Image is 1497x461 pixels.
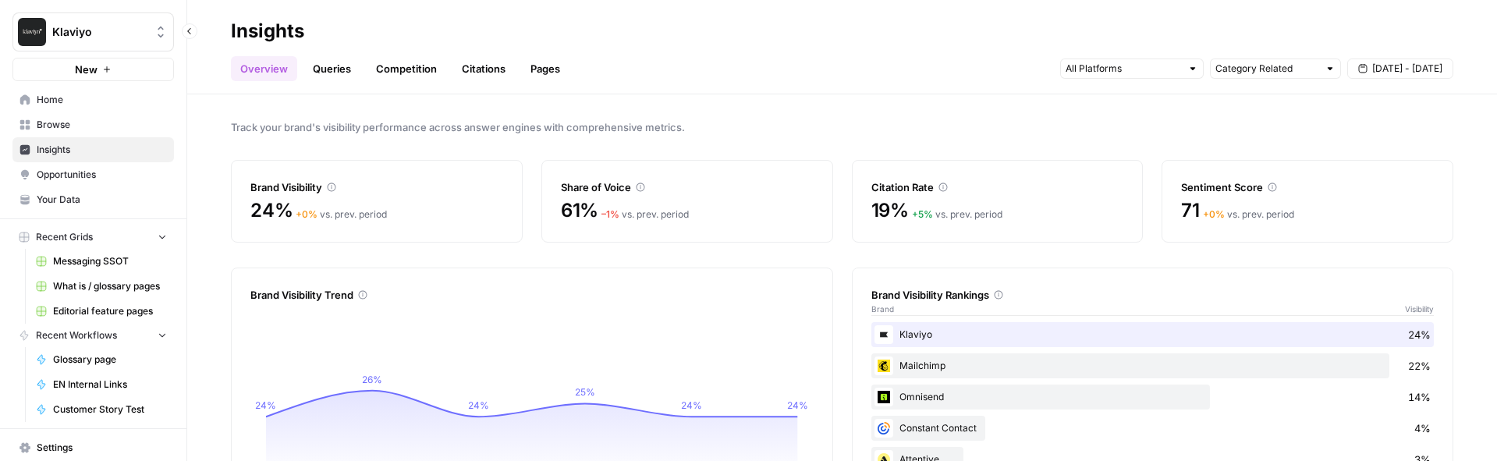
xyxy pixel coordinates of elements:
a: Competition [367,56,446,81]
span: Track your brand's visibility performance across answer engines with comprehensive metrics. [231,119,1453,135]
a: Overview [231,56,297,81]
img: Klaviyo Logo [18,18,46,46]
tspan: 24% [255,399,276,411]
span: + 5 % [912,208,933,220]
button: [DATE] - [DATE] [1347,59,1453,79]
span: – 1 % [601,208,619,220]
input: All Platforms [1066,61,1181,76]
a: Queries [303,56,360,81]
a: Citations [452,56,515,81]
span: Settings [37,441,167,455]
span: Recent Grids [36,230,93,244]
img: d03zj4el0aa7txopwdneenoutvcu [874,325,893,344]
input: Category Related [1215,61,1318,76]
div: Sentiment Score [1181,179,1434,195]
img: rg202btw2ktor7h9ou5yjtg7epnf [874,419,893,438]
span: Recent Workflows [36,328,117,342]
a: Editorial feature pages [29,299,174,324]
div: Brand Visibility Rankings [871,287,1435,303]
span: Customer Story Test [53,402,167,417]
span: Your Data [37,193,167,207]
div: Omnisend [871,385,1435,410]
a: EN Internal Links [29,372,174,397]
div: Share of Voice [561,179,814,195]
div: Brand Visibility Trend [250,287,814,303]
span: 71 [1181,198,1200,223]
span: 14% [1408,389,1431,405]
span: Messaging SSOT [53,254,167,268]
div: Brand Visibility [250,179,503,195]
span: 61% [561,198,598,223]
a: Customer Story Test [29,397,174,422]
span: Home [37,93,167,107]
a: What is / glossary pages [29,274,174,299]
div: Insights [231,19,304,44]
a: Settings [12,435,174,460]
a: Opportunities [12,162,174,187]
div: Constant Contact [871,416,1435,441]
span: What is / glossary pages [53,279,167,293]
span: 24% [250,198,293,223]
span: + 0 % [1203,208,1225,220]
a: Your Data [12,187,174,212]
span: 22% [1408,358,1431,374]
span: Opportunities [37,168,167,182]
div: Mailchimp [871,353,1435,378]
tspan: 26% [362,374,382,385]
span: 24% [1408,327,1431,342]
div: vs. prev. period [1203,207,1294,222]
a: Browse [12,112,174,137]
span: 4% [1414,420,1431,436]
span: + 0 % [296,208,317,220]
a: Glossary page [29,347,174,372]
button: Workspace: Klaviyo [12,12,174,51]
div: vs. prev. period [912,207,1002,222]
a: Messaging SSOT [29,249,174,274]
div: vs. prev. period [601,207,689,222]
div: Klaviyo [871,322,1435,347]
tspan: 24% [681,399,702,411]
div: vs. prev. period [296,207,387,222]
tspan: 25% [575,387,595,399]
tspan: 24% [468,399,489,411]
a: Pages [521,56,569,81]
span: Insights [37,143,167,157]
span: Glossary page [53,353,167,367]
button: Recent Workflows [12,324,174,347]
span: Browse [37,118,167,132]
span: Visibility [1405,303,1434,315]
span: [DATE] - [DATE] [1372,62,1442,76]
img: or48ckoj2dr325ui2uouqhqfwspy [874,388,893,406]
button: Recent Grids [12,225,174,249]
tspan: 24% [787,399,808,411]
span: Klaviyo [52,24,147,40]
a: Home [12,87,174,112]
span: Brand [871,303,894,315]
div: Citation Rate [871,179,1124,195]
img: pg21ys236mnd3p55lv59xccdo3xy [874,356,893,375]
span: EN Internal Links [53,378,167,392]
span: Editorial feature pages [53,304,167,318]
span: New [75,62,98,77]
a: Insights [12,137,174,162]
button: New [12,58,174,81]
span: 19% [871,198,909,223]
